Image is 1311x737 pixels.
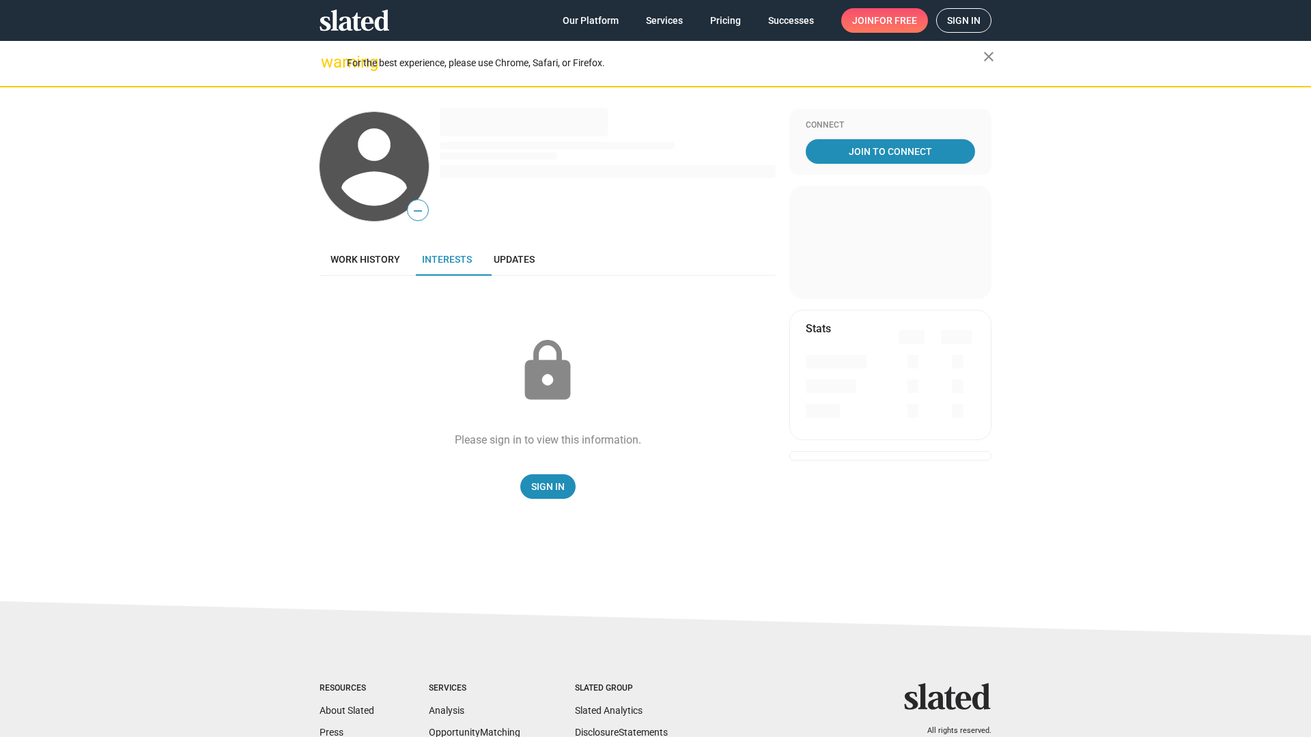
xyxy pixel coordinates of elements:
[575,683,668,694] div: Slated Group
[429,705,464,716] a: Analysis
[806,321,831,336] mat-card-title: Stats
[320,705,374,716] a: About Slated
[408,202,428,220] span: —
[806,120,975,131] div: Connect
[552,8,630,33] a: Our Platform
[852,8,917,33] span: Join
[520,474,576,499] a: Sign In
[411,243,483,276] a: Interests
[422,254,472,265] span: Interests
[330,254,400,265] span: Work history
[347,54,983,72] div: For the best experience, please use Chrome, Safari, or Firefox.
[531,474,565,499] span: Sign In
[936,8,991,33] a: Sign in
[494,254,535,265] span: Updates
[710,8,741,33] span: Pricing
[699,8,752,33] a: Pricing
[563,8,619,33] span: Our Platform
[981,48,997,65] mat-icon: close
[513,337,582,405] mat-icon: lock
[635,8,694,33] a: Services
[575,705,643,716] a: Slated Analytics
[321,54,337,70] mat-icon: warning
[646,8,683,33] span: Services
[429,683,520,694] div: Services
[320,243,411,276] a: Work history
[841,8,928,33] a: Joinfor free
[483,243,546,276] a: Updates
[768,8,814,33] span: Successes
[874,8,917,33] span: for free
[320,683,374,694] div: Resources
[757,8,825,33] a: Successes
[808,139,972,164] span: Join To Connect
[806,139,975,164] a: Join To Connect
[455,433,641,447] div: Please sign in to view this information.
[947,9,981,32] span: Sign in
